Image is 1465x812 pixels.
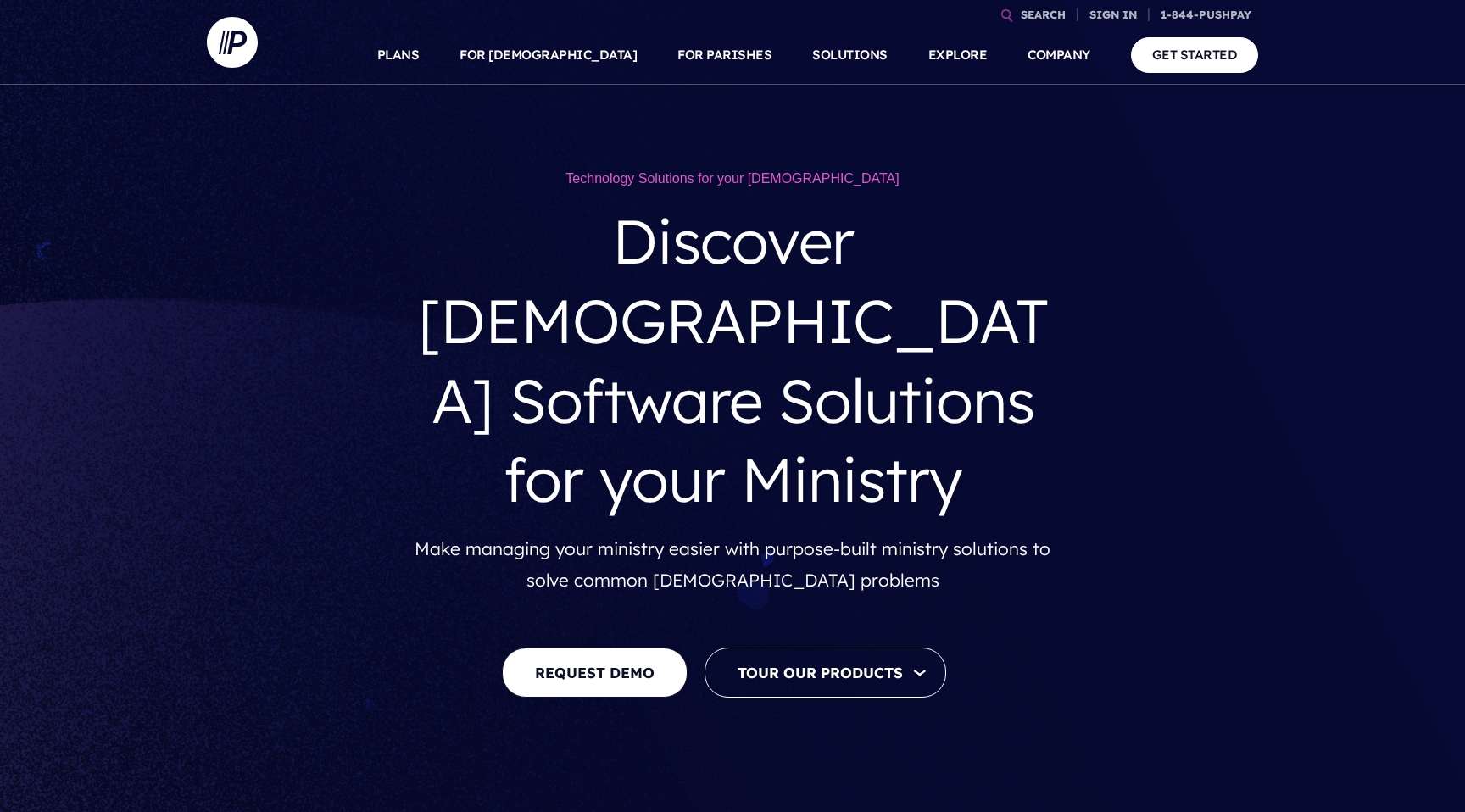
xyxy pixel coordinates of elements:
[677,25,771,85] a: FOR PARISHES
[377,25,420,85] a: PLANS
[1131,37,1259,72] a: GET STARTED
[1028,25,1090,85] a: COMPANY
[705,648,946,698] button: Tour Our Products
[502,648,688,698] a: REQUEST DEMO
[415,533,1050,597] p: Make managing your ministry easier with purpose-built ministry solutions to solve common [DEMOGRA...
[928,25,988,85] a: EXPLORE
[812,25,888,85] a: SOLUTIONS
[415,170,1050,188] h1: Technology Solutions for your [DEMOGRAPHIC_DATA]
[415,188,1050,532] h3: Discover [DEMOGRAPHIC_DATA] Software Solutions for your Ministry
[460,25,637,85] a: FOR [DEMOGRAPHIC_DATA]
